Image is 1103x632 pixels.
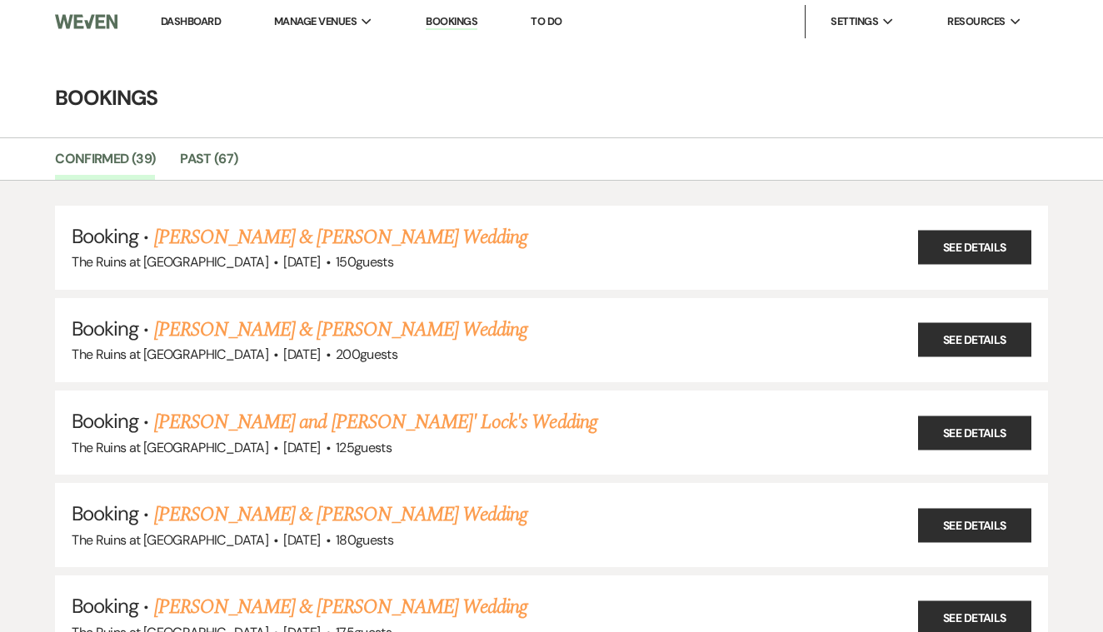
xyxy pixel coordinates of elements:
a: Past (67) [180,148,237,180]
span: [DATE] [283,253,320,271]
a: See Details [918,231,1031,265]
span: Booking [72,500,138,526]
span: [DATE] [283,531,320,549]
span: The Ruins at [GEOGRAPHIC_DATA] [72,439,268,456]
a: [PERSON_NAME] & [PERSON_NAME] Wedding [154,222,527,252]
span: The Ruins at [GEOGRAPHIC_DATA] [72,346,268,363]
a: Bookings [426,14,477,30]
span: Resources [947,13,1005,30]
a: [PERSON_NAME] & [PERSON_NAME] Wedding [154,315,527,345]
a: [PERSON_NAME] & [PERSON_NAME] Wedding [154,592,527,622]
span: Manage Venues [274,13,357,30]
span: Settings [831,13,878,30]
a: To Do [531,14,561,28]
span: 150 guests [336,253,393,271]
span: Booking [72,316,138,341]
a: Dashboard [161,14,221,28]
a: [PERSON_NAME] & [PERSON_NAME] Wedding [154,500,527,530]
span: The Ruins at [GEOGRAPHIC_DATA] [72,531,268,549]
span: [DATE] [283,439,320,456]
a: See Details [918,323,1031,357]
span: 125 guests [336,439,392,456]
a: [PERSON_NAME] and [PERSON_NAME]' Lock's Wedding [154,407,597,437]
a: Confirmed (39) [55,148,155,180]
a: See Details [918,508,1031,542]
span: Booking [72,223,138,249]
a: See Details [918,416,1031,450]
span: 200 guests [336,346,397,363]
img: Weven Logo [55,4,117,39]
span: 180 guests [336,531,393,549]
span: [DATE] [283,346,320,363]
span: Booking [72,408,138,434]
span: Booking [72,593,138,619]
span: The Ruins at [GEOGRAPHIC_DATA] [72,253,268,271]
